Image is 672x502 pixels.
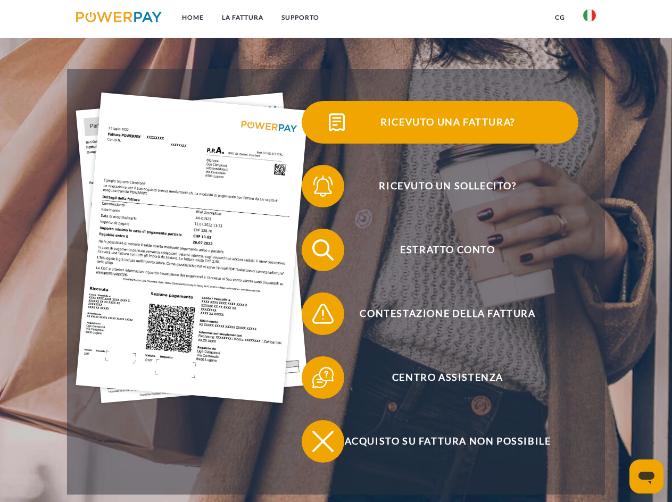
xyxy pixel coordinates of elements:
[310,300,336,327] img: qb_warning.svg
[76,12,162,22] img: logo-powerpay.svg
[76,93,309,404] img: single_invoice_powerpay_it.jpg
[317,101,578,144] span: Ricevuto una fattura?
[323,109,350,136] img: qb_bill.svg
[302,356,578,399] button: Centro assistenza
[213,8,272,27] a: LA FATTURA
[310,364,336,391] img: qb_help.svg
[310,428,336,455] img: qb_close.svg
[302,420,578,463] button: Acquisto su fattura non possibile
[272,8,328,27] a: Supporto
[317,229,578,271] span: Estratto conto
[317,292,578,335] span: Contestazione della fattura
[173,8,213,27] a: Home
[317,356,578,399] span: Centro assistenza
[546,8,574,27] a: CG
[583,9,596,22] img: it
[629,459,663,493] iframe: Pulsante per aprire la finestra di messaggistica
[302,101,578,144] button: Ricevuto una fattura?
[310,173,336,199] img: qb_bell.svg
[317,165,578,207] span: Ricevuto un sollecito?
[310,237,336,263] img: qb_search.svg
[302,229,578,271] button: Estratto conto
[302,292,578,335] button: Contestazione della fattura
[317,420,578,463] span: Acquisto su fattura non possibile
[302,165,578,207] button: Ricevuto un sollecito?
